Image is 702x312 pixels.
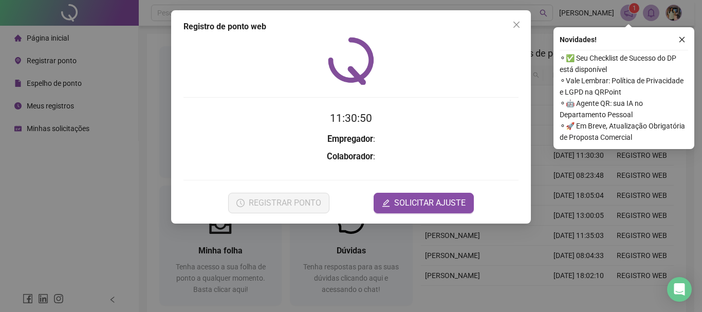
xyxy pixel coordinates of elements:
[382,199,390,207] span: edit
[330,112,372,124] time: 11:30:50
[327,152,373,161] strong: Colaborador
[183,21,519,33] div: Registro de ponto web
[328,37,374,85] img: QRPoint
[374,193,474,213] button: editSOLICITAR AJUSTE
[394,197,466,209] span: SOLICITAR AJUSTE
[183,133,519,146] h3: :
[327,134,373,144] strong: Empregador
[678,36,686,43] span: close
[228,193,329,213] button: REGISTRAR PONTO
[512,21,521,29] span: close
[560,75,688,98] span: ⚬ Vale Lembrar: Política de Privacidade e LGPD na QRPoint
[183,150,519,163] h3: :
[667,277,692,302] div: Open Intercom Messenger
[560,120,688,143] span: ⚬ 🚀 Em Breve, Atualização Obrigatória de Proposta Comercial
[560,52,688,75] span: ⚬ ✅ Seu Checklist de Sucesso do DP está disponível
[560,98,688,120] span: ⚬ 🤖 Agente QR: sua IA no Departamento Pessoal
[508,16,525,33] button: Close
[560,34,597,45] span: Novidades !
